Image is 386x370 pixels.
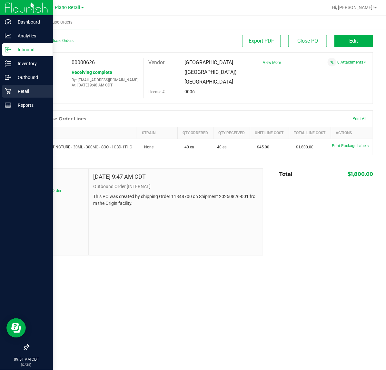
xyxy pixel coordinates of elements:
span: 0006 [184,89,195,94]
p: This PO was created by shipping Order 11848700 on Shipment 20250826-001 from the Origin facility. [94,193,258,207]
span: $45.00 [254,145,269,149]
span: $1,800.00 [293,145,313,149]
a: View More [263,60,281,65]
p: [DATE] [3,362,50,367]
p: Retail [11,87,50,95]
p: Outbound Order [INTERNAL] [94,183,258,190]
th: Qty Ordered [178,127,213,139]
button: Export PDF [242,35,281,47]
span: $1,800.00 [348,171,373,177]
span: Hi, [PERSON_NAME]! [332,5,374,10]
th: Strain [137,127,178,139]
inline-svg: Dashboard [5,19,11,25]
p: Dashboard [11,18,50,26]
span: Receiving complete [72,70,113,75]
span: 00000626 [72,59,95,65]
span: Print All [352,116,366,121]
inline-svg: Reports [5,102,11,108]
span: Print Package Labels [332,144,369,148]
h1: Purchase Order Lines [35,116,86,121]
inline-svg: Retail [5,88,11,95]
span: Close PO [297,38,318,44]
div: TX - SW - TINCTURE - 30ML - 300MG - SOO - 1CBD-1THC [33,144,133,150]
span: None [141,145,153,149]
p: 09:51 AM CDT [3,356,50,362]
th: Total Line Cost [289,127,331,139]
span: Notes [34,174,84,181]
inline-svg: Analytics [5,33,11,39]
span: 40 ea [217,144,227,150]
p: Inventory [11,60,50,67]
iframe: Resource center [6,318,26,338]
h4: [DATE] 9:47 AM CDT [94,174,146,180]
p: At: [DATE] 9:48 AM CDT [72,83,139,87]
label: License # [149,87,165,97]
button: Edit [334,35,373,47]
th: Qty Received [213,127,250,139]
span: 40 ea [182,145,194,149]
span: Purchase Orders [33,19,81,25]
p: Outbound [11,74,50,81]
th: Actions [331,127,373,139]
span: Total [279,171,292,177]
label: Vendor [149,58,165,67]
button: Close PO [288,35,327,47]
a: 0 Attachments [337,60,366,65]
p: By: [EMAIL_ADDRESS][DOMAIN_NAME] [72,78,139,82]
th: Unit Line Cost [250,127,289,139]
span: Edit [350,38,358,44]
p: Reports [11,101,50,109]
inline-svg: Inventory [5,60,11,67]
p: Inbound [11,46,50,54]
th: Item [29,127,137,139]
inline-svg: Inbound [5,46,11,53]
inline-svg: Outbound [5,74,11,81]
p: Analytics [11,32,50,40]
span: Export PDF [249,38,274,44]
a: Purchase Orders [15,15,99,29]
span: Attach a document [328,58,336,66]
span: [GEOGRAPHIC_DATA] ([GEOGRAPHIC_DATA]) [GEOGRAPHIC_DATA] [184,59,237,85]
span: TX Plano Retail [48,5,81,10]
